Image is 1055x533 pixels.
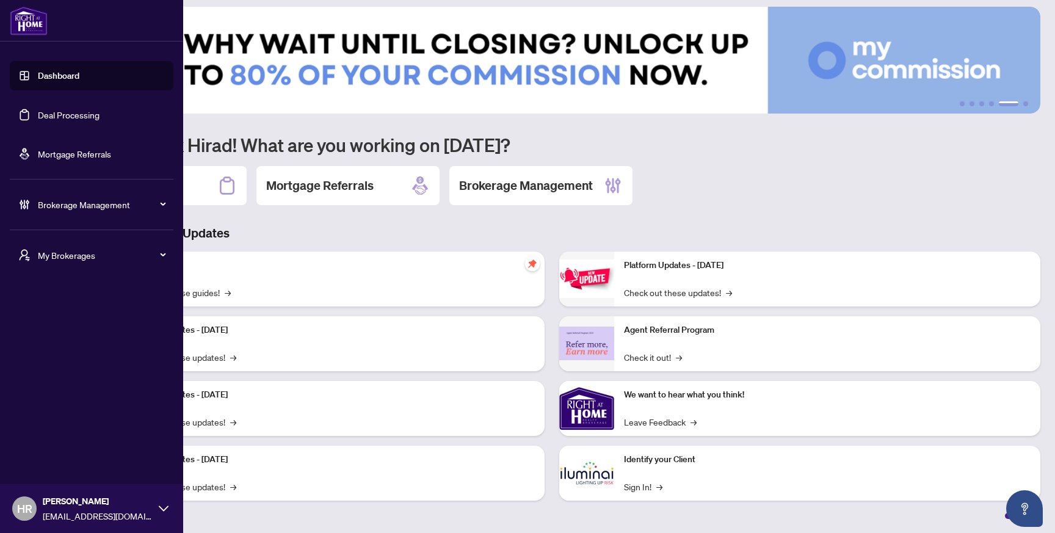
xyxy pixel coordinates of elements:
span: user-switch [18,249,31,261]
h2: Brokerage Management [459,177,593,194]
button: 3 [979,101,984,106]
img: Agent Referral Program [559,327,614,360]
span: → [225,286,231,299]
h3: Brokerage & Industry Updates [63,225,1040,242]
span: Brokerage Management [38,198,165,211]
img: We want to hear what you think! [559,381,614,436]
button: 6 [1023,101,1028,106]
p: Platform Updates - [DATE] [128,324,535,337]
p: Identify your Client [624,453,1031,466]
a: Dashboard [38,70,79,81]
p: Platform Updates - [DATE] [128,388,535,402]
p: We want to hear what you think! [624,388,1031,402]
a: Deal Processing [38,109,100,120]
span: → [230,350,236,364]
a: Check it out!→ [624,350,682,364]
h1: Welcome back Hirad! What are you working on [DATE]? [63,133,1040,156]
img: Platform Updates - June 23, 2025 [559,259,614,298]
img: Slide 4 [63,7,1040,114]
span: → [691,415,697,429]
a: Mortgage Referrals [38,148,111,159]
span: → [676,350,682,364]
p: Agent Referral Program [624,324,1031,337]
button: Open asap [1006,490,1043,527]
a: Check out these updates!→ [624,286,732,299]
span: → [656,480,662,493]
span: → [230,415,236,429]
button: 5 [999,101,1018,106]
h2: Mortgage Referrals [266,177,374,194]
span: pushpin [525,256,540,271]
p: Self-Help [128,259,535,272]
p: Platform Updates - [DATE] [128,453,535,466]
button: 1 [960,101,965,106]
span: → [230,480,236,493]
p: Platform Updates - [DATE] [624,259,1031,272]
span: [EMAIL_ADDRESS][DOMAIN_NAME] [43,509,153,523]
button: 2 [970,101,974,106]
img: Identify your Client [559,446,614,501]
a: Sign In!→ [624,480,662,493]
span: My Brokerages [38,248,165,262]
img: logo [10,6,48,35]
a: Leave Feedback→ [624,415,697,429]
button: 4 [989,101,994,106]
span: [PERSON_NAME] [43,495,153,508]
span: → [726,286,732,299]
span: HR [17,500,32,517]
